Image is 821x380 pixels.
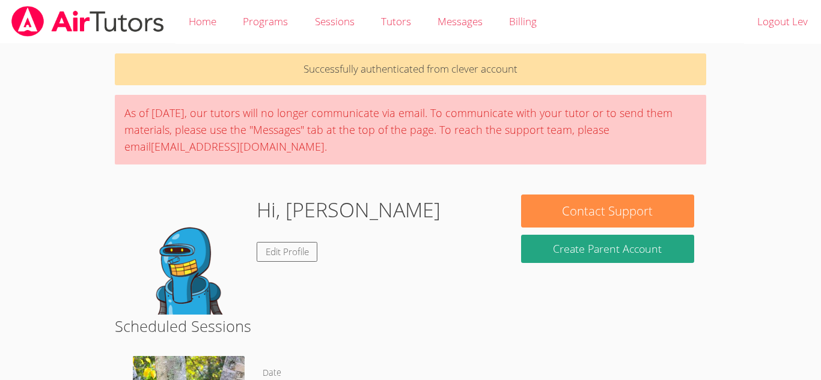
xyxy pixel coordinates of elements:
h1: Hi, [PERSON_NAME] [257,195,441,225]
span: Messages [438,14,483,28]
h2: Scheduled Sessions [115,315,706,337]
div: As of [DATE], our tutors will no longer communicate via email. To communicate with your tutor or ... [115,95,706,164]
button: Contact Support [521,195,694,228]
img: default.png [127,195,247,315]
p: Successfully authenticated from clever account [115,53,706,85]
button: Create Parent Account [521,235,694,263]
img: airtutors_banner-c4298cdbf04f3fff15de1276eac7730deb9818008684d7c2e4769d2f7ddbe033.png [10,6,165,37]
a: Edit Profile [257,242,318,262]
